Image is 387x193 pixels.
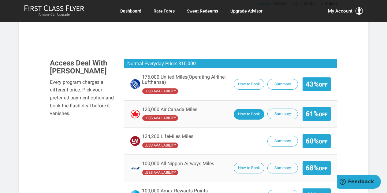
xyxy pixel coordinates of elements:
[319,166,328,172] small: Off
[319,112,328,117] small: Off
[142,142,178,148] span: LifeMiles has undefined availability seats availability compared to the operating carrier.
[142,115,178,121] span: Air Canada has undefined availability seats availability compared to the operating carrier.
[24,5,84,17] a: First Class FlyerAnyone Can Upgrade
[306,110,328,118] span: 61%
[142,74,226,85] span: (Operating Airline: Lufthansa)
[142,161,214,166] span: 100,000 All Nippon Airways Miles
[24,13,84,17] small: Anyone Can Upgrade
[154,6,175,17] a: Rare Fares
[230,6,262,17] a: Upgrade Advisor
[319,139,328,145] small: Off
[120,6,141,17] a: Dashboard
[234,79,264,90] button: How to Book
[319,82,328,88] small: Off
[267,79,298,90] button: Summary
[306,80,328,88] span: 43%
[50,78,115,117] div: Every program charges a different price. Pick your preferred payment option and book the flash de...
[337,175,381,190] iframe: Opens a widget where you can find more information
[142,88,178,94] span: United has undefined availability seats availability compared to the operating carrier.
[142,74,230,85] span: 176,000 United Miles
[142,169,178,176] span: All Nippon Airways has undefined availability seats availability compared to the operating carrier.
[306,164,328,172] span: 68%
[267,163,298,173] button: Summary
[50,59,115,75] h3: Access Deal With [PERSON_NAME]
[267,109,298,119] button: Summary
[187,6,218,17] a: Sweet Redeems
[267,136,298,147] button: Summary
[328,7,363,15] button: My Account
[24,5,84,11] img: First Class Flyer
[124,59,337,68] h3: Normal Everyday Price: 310,000
[234,109,264,120] button: How to Book
[234,163,264,173] button: How to Book
[142,107,197,112] span: 120,000 Air Canada Miles
[142,134,193,139] span: 124,200 LifeMiles Miles
[306,137,328,145] span: 60%
[328,7,352,15] span: My Account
